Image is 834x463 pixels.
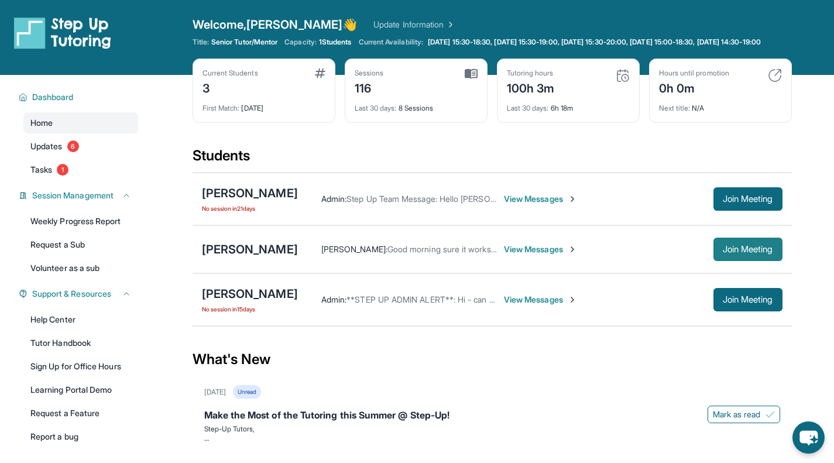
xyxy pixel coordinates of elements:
span: View Messages [504,193,577,205]
span: Session Management [32,190,114,201]
span: Join Meeting [723,246,773,253]
button: Join Meeting [713,288,782,311]
div: [PERSON_NAME] [202,185,298,201]
a: Sign Up for Office Hours [23,356,138,377]
div: 8 Sessions [355,97,478,113]
span: Admin : [321,294,346,304]
span: Next title : [659,104,691,112]
div: Unread [233,385,261,399]
div: [DATE] [204,387,226,397]
span: Mark as read [713,409,761,420]
span: 6 [67,140,79,152]
img: card [616,68,630,83]
a: Updates6 [23,136,138,157]
span: Support & Resources [32,288,111,300]
button: chat-button [792,421,825,454]
a: Help Center [23,309,138,330]
span: Home [30,117,53,129]
p: Step-Up Tutors, [204,424,780,434]
img: card [465,68,478,79]
div: Hours until promotion [659,68,729,78]
span: Last 30 days : [355,104,397,112]
a: [DATE] 15:30-18:30, [DATE] 15:30-19:00, [DATE] 15:30-20:00, [DATE] 15:00-18:30, [DATE] 14:30-19:00 [425,37,763,47]
img: logo [14,16,111,49]
img: Chevron-Right [568,295,577,304]
div: Tutoring hours [507,68,555,78]
span: Senior Tutor/Mentor [211,37,277,47]
div: 100h 3m [507,78,555,97]
span: View Messages [504,294,577,306]
img: Chevron Right [444,19,455,30]
span: Tasks [30,164,52,176]
span: Welcome, [PERSON_NAME] 👋 [193,16,358,33]
div: [DATE] [203,97,325,113]
button: Join Meeting [713,187,782,211]
a: Report a bug [23,426,138,447]
a: Request a Feature [23,403,138,424]
div: What's New [193,334,792,385]
a: Tutor Handbook [23,332,138,354]
div: 0h 0m [659,78,729,97]
img: Mark as read [766,410,775,419]
div: 3 [203,78,258,97]
button: Session Management [28,190,131,201]
a: Update Information [373,19,455,30]
span: [PERSON_NAME] : [321,244,387,254]
img: Chevron-Right [568,194,577,204]
a: Request a Sub [23,234,138,255]
span: 1 [57,164,68,176]
a: Weekly Progress Report [23,211,138,232]
div: [PERSON_NAME] [202,286,298,302]
a: Home [23,112,138,133]
div: [PERSON_NAME] [202,241,298,258]
span: No session in 15 days [202,304,298,314]
span: Capacity: [284,37,317,47]
span: 1 Students [319,37,352,47]
button: Mark as read [708,406,780,423]
div: 116 [355,78,384,97]
span: Dashboard [32,91,74,103]
img: card [768,68,782,83]
a: Volunteer as a sub [23,258,138,279]
span: Join Meeting [723,296,773,303]
span: Updates [30,140,63,152]
a: Tasks1 [23,159,138,180]
span: Good morning sure it works for me [387,244,517,254]
div: Make the Most of the Tutoring this Summer @ Step-Up! [204,408,780,424]
button: Join Meeting [713,238,782,261]
div: Sessions [355,68,384,78]
span: [DATE] 15:30-18:30, [DATE] 15:30-19:00, [DATE] 15:30-20:00, [DATE] 15:00-18:30, [DATE] 14:30-19:00 [428,37,761,47]
span: Title: [193,37,209,47]
div: Students [193,146,792,172]
span: First Match : [203,104,240,112]
span: Join Meeting [723,196,773,203]
button: Support & Resources [28,288,131,300]
span: View Messages [504,243,577,255]
div: 6h 18m [507,97,630,113]
span: Current Availability: [359,37,423,47]
img: card [315,68,325,78]
img: Chevron-Right [568,245,577,254]
span: Last 30 days : [507,104,549,112]
button: Dashboard [28,91,131,103]
div: Current Students [203,68,258,78]
span: Admin : [321,194,346,204]
div: N/A [659,97,782,113]
a: Learning Portal Demo [23,379,138,400]
span: No session in 21 days [202,204,298,213]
